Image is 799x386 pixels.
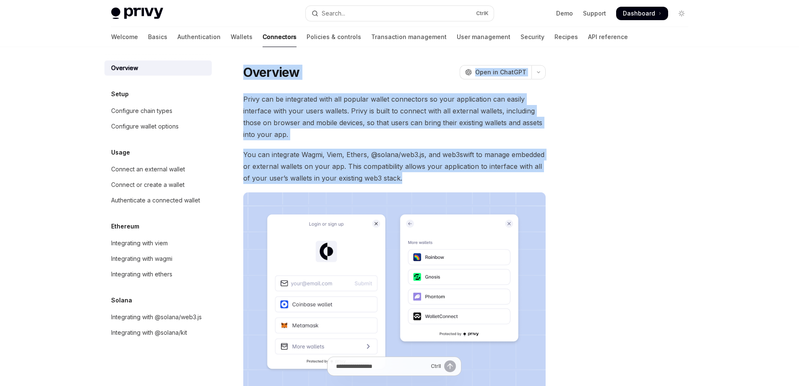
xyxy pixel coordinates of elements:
[336,357,427,375] input: Ask a question...
[104,267,212,282] a: Integrating with ethers
[307,27,361,47] a: Policies & controls
[111,89,129,99] h5: Setup
[460,65,531,79] button: Open in ChatGPT
[104,177,212,192] a: Connect or create a wallet
[583,9,606,18] a: Support
[111,27,138,47] a: Welcome
[243,149,546,184] span: You can integrate Wagmi, Viem, Ethers, @solana/web3.js, and web3swift to manage embedded or exter...
[111,8,163,19] img: light logo
[111,106,172,116] div: Configure chain types
[521,27,544,47] a: Security
[111,328,187,338] div: Integrating with @solana/kit
[554,27,578,47] a: Recipes
[111,269,172,279] div: Integrating with ethers
[111,221,139,231] h5: Ethereum
[243,65,300,80] h1: Overview
[111,147,130,158] h5: Usage
[104,193,212,208] a: Authenticate a connected wallet
[556,9,573,18] a: Demo
[371,27,447,47] a: Transaction management
[476,10,489,17] span: Ctrl K
[111,121,179,131] div: Configure wallet options
[588,27,628,47] a: API reference
[623,9,655,18] span: Dashboard
[111,254,172,264] div: Integrating with wagmi
[616,7,668,20] a: Dashboard
[177,27,221,47] a: Authentication
[263,27,297,47] a: Connectors
[104,310,212,325] a: Integrating with @solana/web3.js
[444,360,456,372] button: Send message
[111,295,132,305] h5: Solana
[457,27,510,47] a: User management
[104,60,212,76] a: Overview
[148,27,167,47] a: Basics
[231,27,252,47] a: Wallets
[111,63,138,73] div: Overview
[111,180,185,190] div: Connect or create a wallet
[104,103,212,118] a: Configure chain types
[104,236,212,251] a: Integrating with viem
[322,8,345,18] div: Search...
[104,251,212,266] a: Integrating with wagmi
[243,93,546,140] span: Privy can be integrated with all popular wallet connectors so your application can easily interfa...
[111,312,202,322] div: Integrating with @solana/web3.js
[306,6,494,21] button: Open search
[104,162,212,177] a: Connect an external wallet
[104,119,212,134] a: Configure wallet options
[111,238,168,248] div: Integrating with viem
[675,7,688,20] button: Toggle dark mode
[475,68,526,76] span: Open in ChatGPT
[111,164,185,174] div: Connect an external wallet
[111,195,200,205] div: Authenticate a connected wallet
[104,325,212,340] a: Integrating with @solana/kit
